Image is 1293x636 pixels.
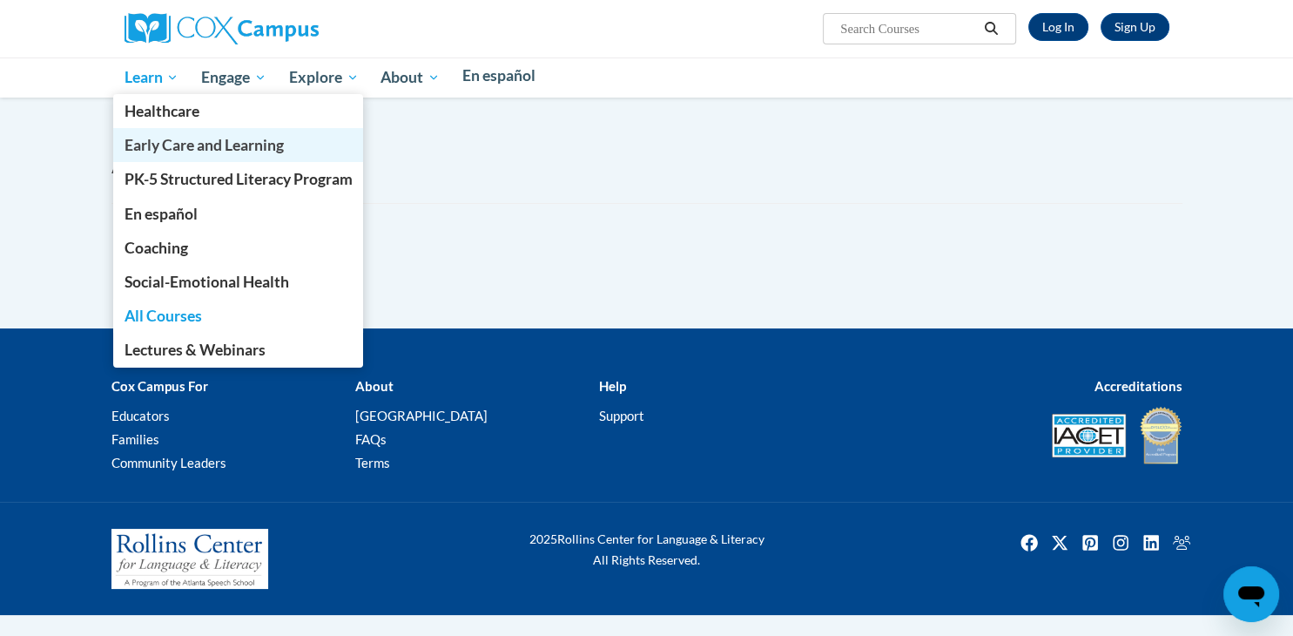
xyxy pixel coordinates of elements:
span: 2025 [529,531,557,546]
a: Learn [113,58,191,98]
a: [GEOGRAPHIC_DATA] [354,408,487,423]
a: Cox Campus [125,20,319,35]
b: Cox Campus For [111,378,208,394]
b: Help [598,378,625,394]
a: En español [113,197,364,231]
a: About [369,58,451,98]
img: Facebook group icon [1168,529,1195,557]
span: En español [124,205,197,223]
div: Main menu [98,58,1195,98]
a: Social-Emotional Health [113,265,364,299]
a: Engage [190,58,278,98]
img: Accredited IACET® Provider [1052,414,1126,457]
a: Facebook Group [1168,529,1195,557]
b: About [354,378,393,394]
span: All Courses [124,307,201,325]
img: Instagram icon [1107,529,1135,557]
input: Search Courses [838,18,978,39]
span: Engage [201,67,266,88]
a: Healthcare [113,94,364,128]
a: Log In [1028,13,1088,41]
img: LinkedIn icon [1137,529,1165,557]
a: Register [1101,13,1169,41]
a: Facebook [1015,529,1043,557]
a: Explore [278,58,370,98]
span: Coaching [124,239,187,257]
a: Early Care and Learning [113,128,364,162]
img: Twitter icon [1046,529,1074,557]
a: FAQs [354,431,386,447]
span: Lectures & Webinars [124,341,265,359]
span: Explore [289,67,359,88]
img: Cox Campus [125,13,319,44]
a: Instagram [1107,529,1135,557]
div: Rollins Center for Language & Literacy All Rights Reserved. [464,529,830,571]
iframe: Button to launch messaging window [1223,566,1279,622]
a: Families [111,431,159,447]
a: Pinterest [1076,529,1104,557]
img: IDA® Accredited [1139,405,1182,466]
span: PK-5 Structured Literacy Program [124,170,352,188]
img: Rollins Center for Language & Literacy - A Program of the Atlanta Speech School [111,529,268,590]
img: Facebook icon [1015,529,1043,557]
a: Support [598,408,643,423]
a: Coaching [113,231,364,265]
a: Educators [111,408,170,423]
span: All Courses [111,136,306,181]
a: Linkedin [1137,529,1165,557]
a: Twitter [1046,529,1074,557]
a: Community Leaders [111,455,226,470]
span: Learn [124,67,178,88]
span: Early Care and Learning [124,136,283,154]
b: Accreditations [1094,378,1182,394]
span: About [380,67,440,88]
img: Pinterest icon [1076,529,1104,557]
span: Social-Emotional Health [124,273,288,291]
a: PK-5 Structured Literacy Program [113,162,364,196]
a: Terms [354,455,389,470]
a: All Courses [113,299,364,333]
a: En español [451,58,547,94]
span: En español [462,66,535,85]
a: Lectures & Webinars [113,333,364,367]
button: Search [978,18,1004,39]
span: Healthcare [124,102,199,120]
